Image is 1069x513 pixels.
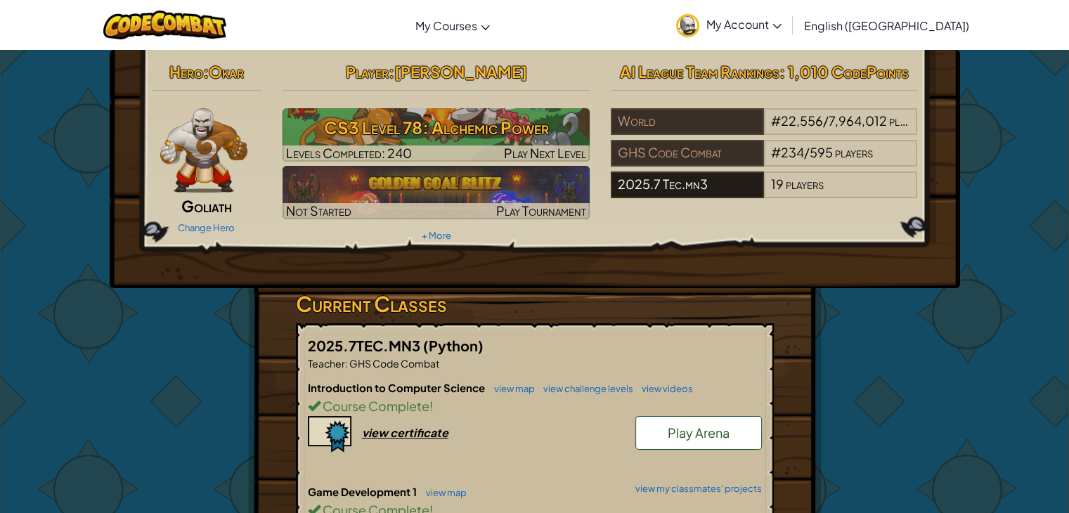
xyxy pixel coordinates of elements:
h3: CS3 Level 78: Alchemic Power [283,112,590,143]
span: Not Started [286,202,351,219]
a: view map [419,487,467,498]
span: Hero [169,62,203,82]
span: [PERSON_NAME] [394,62,526,82]
span: Okar [209,62,244,82]
span: English ([GEOGRAPHIC_DATA]) [804,18,969,33]
span: ! [429,398,433,414]
a: English ([GEOGRAPHIC_DATA]) [797,6,976,44]
a: GHS Code Combat#234/595players [611,153,918,169]
div: World [611,108,764,135]
span: AI League Team Rankings [620,62,779,82]
span: 595 [810,144,833,160]
div: view certificate [362,425,448,440]
span: : 1,010 CodePoints [779,62,909,82]
a: view challenge levels [536,383,633,394]
a: My Courses [408,6,497,44]
span: Play Tournament [496,202,586,219]
span: players [889,112,927,129]
a: view map [487,383,535,394]
span: # [771,144,781,160]
span: : [345,357,348,370]
span: Teacher [308,357,345,370]
div: 2025.7 Tec.mn3 [611,171,764,198]
img: goliath-pose.png [160,108,248,193]
a: view certificate [308,425,448,440]
img: certificate-icon.png [308,416,351,453]
span: players [835,144,873,160]
span: 7,964,012 [829,112,887,129]
a: Play Next Level [283,108,590,162]
img: avatar [676,14,699,37]
span: Game Development 1 [308,485,419,498]
h3: Current Classes [296,288,774,320]
span: My Account [706,17,782,32]
span: : [203,62,209,82]
span: players [786,176,824,192]
span: : [388,62,394,82]
a: World#22,556/7,964,012players [611,122,918,138]
div: GHS Code Combat [611,140,764,167]
a: My Account [669,3,789,47]
span: Introduction to Computer Science [308,381,487,394]
img: Golden Goal [283,166,590,219]
a: view videos [635,383,693,394]
span: (Python) [423,337,484,354]
span: 2025.7TEC.MN3 [308,337,423,354]
span: 22,556 [781,112,823,129]
span: / [823,112,829,129]
span: My Courses [415,18,477,33]
span: / [804,144,810,160]
a: Not StartedPlay Tournament [283,166,590,219]
span: Course Complete [320,398,429,414]
img: CodeCombat logo [103,11,226,39]
a: view my classmates' projects [628,484,762,493]
a: Change Hero [178,222,235,233]
a: 2025.7 Tec.mn319players [611,185,918,201]
a: + More [421,230,451,241]
span: Goliath [181,196,232,216]
span: # [771,112,781,129]
span: 19 [771,176,784,192]
img: CS3 Level 78: Alchemic Power [283,108,590,162]
span: Player [345,62,388,82]
span: Play Next Level [504,145,586,161]
span: GHS Code Combat [348,357,439,370]
span: Levels Completed: 240 [286,145,412,161]
span: 234 [781,144,804,160]
span: Play Arena [668,424,730,441]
